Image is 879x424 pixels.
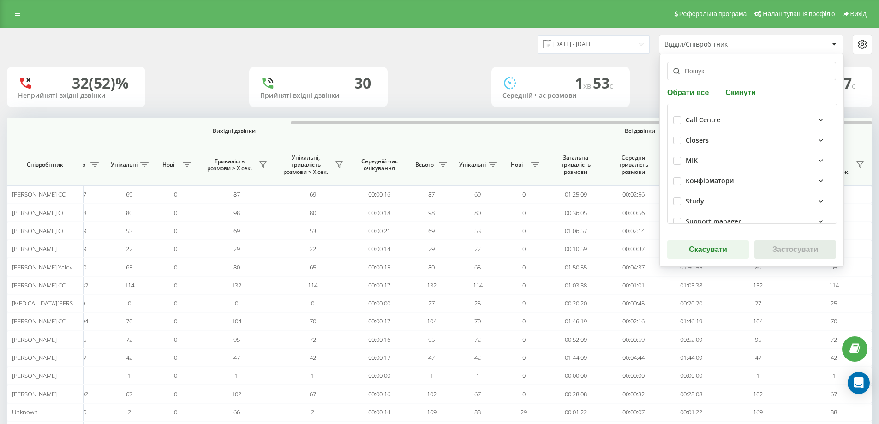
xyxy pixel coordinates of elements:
span: 69 [233,227,240,235]
span: [PERSON_NAME] [12,371,57,380]
td: 00:00:17 [351,349,408,367]
span: 98 [428,209,435,217]
span: 104 [232,317,241,325]
span: [PERSON_NAME] [12,245,57,253]
span: 1 [756,371,759,380]
td: 00:00:17 [351,276,408,294]
span: 65 [310,263,316,271]
span: 9 [522,299,526,307]
td: 00:00:07 [604,403,662,421]
span: [PERSON_NAME] CC [12,190,66,198]
span: 69 [126,190,132,198]
span: 80 [474,209,481,217]
span: 114 [125,281,134,289]
td: 00:00:00 [351,367,408,385]
span: 25 [474,299,481,307]
td: 01:44:09 [662,349,720,367]
span: [PERSON_NAME] CC [12,209,66,217]
td: 00:10:59 [547,240,604,258]
td: 00:00:37 [604,240,662,258]
span: c [610,81,613,91]
span: Всього [413,161,436,168]
div: Відділ/Співробітник [664,41,775,48]
span: 22 [310,245,316,253]
span: 53 [474,227,481,235]
span: Тривалість розмови > Х сек. [203,158,256,172]
span: 47 [428,353,435,362]
span: 1 [430,371,433,380]
td: 00:00:15 [351,258,408,276]
div: МІК [686,157,698,165]
td: 00:00:56 [604,203,662,221]
span: 114 [308,281,317,289]
span: 47 [233,353,240,362]
span: 47 [755,353,761,362]
span: 67 [126,390,132,398]
span: 0 [522,245,526,253]
span: 80 [310,209,316,217]
span: Нові [505,161,528,168]
button: Застосувати [754,240,836,259]
td: 00:52:09 [547,331,604,349]
td: 00:00:17 [351,312,408,330]
input: Пошук [667,62,836,80]
span: Налаштування профілю [763,10,835,18]
span: 65 [831,263,837,271]
td: 01:44:09 [547,349,604,367]
span: Нові [157,161,180,168]
td: 00:28:08 [662,385,720,403]
span: 88 [474,408,481,416]
td: 01:50:55 [662,258,720,276]
span: 69 [474,190,481,198]
span: Unknown [12,408,38,416]
span: 0 [174,245,177,253]
span: 114 [829,281,839,289]
span: хв [583,81,593,91]
span: c [852,81,855,91]
span: 29 [233,245,240,253]
span: 87 [428,190,435,198]
span: Вихід [850,10,867,18]
span: 42 [310,353,316,362]
span: 67 [474,390,481,398]
div: Call Centre [686,116,720,124]
span: [MEDICAL_DATA][PERSON_NAME] CC [12,299,111,307]
span: 88 [831,408,837,416]
span: 22 [126,245,132,253]
td: 00:04:44 [604,349,662,367]
span: 0 [174,335,177,344]
span: 1 [311,371,314,380]
span: 1 [575,73,593,93]
span: 27 [428,299,435,307]
span: 25 [831,299,837,307]
span: 1 [235,371,238,380]
span: 0 [522,209,526,217]
div: Closers [686,137,709,144]
span: 1 [476,371,479,380]
span: Середня тривалість розмови [611,154,655,176]
span: 1 [128,371,131,380]
span: 53 [593,73,613,93]
span: 0 [174,408,177,416]
span: 132 [427,281,437,289]
span: 70 [310,317,316,325]
td: 00:00:32 [604,385,662,403]
span: [PERSON_NAME] CC [12,281,66,289]
span: 95 [233,335,240,344]
span: 42 [474,353,481,362]
span: Унікальні [111,161,138,168]
span: 67 [310,390,316,398]
span: 72 [474,335,481,344]
div: 32 (52)% [72,74,129,92]
span: [PERSON_NAME] [12,335,57,344]
span: 0 [174,371,177,380]
span: 0 [128,299,131,307]
td: 00:20:20 [547,294,604,312]
span: 102 [427,390,437,398]
span: 0 [522,227,526,235]
td: 01:03:38 [662,276,720,294]
span: 0 [522,263,526,271]
span: [PERSON_NAME] [12,353,57,362]
td: 00:00:18 [351,203,408,221]
span: 0 [174,299,177,307]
